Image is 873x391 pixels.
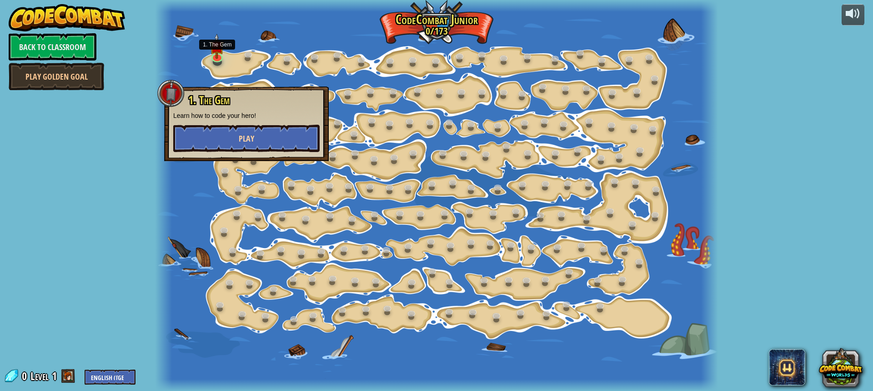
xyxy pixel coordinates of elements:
[9,33,96,61] a: Back to Classroom
[30,369,49,384] span: Level
[173,125,320,152] button: Play
[210,34,225,59] img: level-banner-unstarted.png
[22,369,30,383] span: 0
[9,4,125,31] img: CodeCombat - Learn how to code by playing a game
[239,133,254,144] span: Play
[9,63,104,90] a: Play Golden Goal
[842,4,864,25] button: Adjust volume
[173,111,320,120] p: Learn how to code your hero!
[52,369,57,383] span: 1
[188,92,230,108] span: 1. The Gem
